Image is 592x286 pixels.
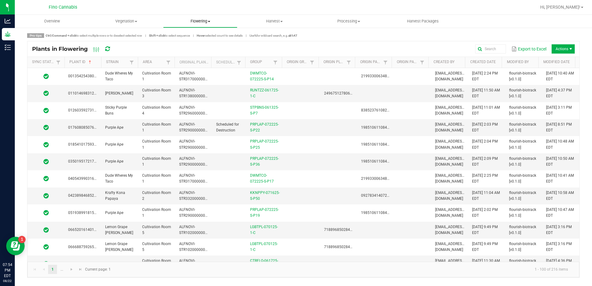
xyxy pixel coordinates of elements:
[509,71,536,81] span: flourish-biotrack [v0.1.0]
[105,159,123,163] span: Purple Ape
[472,105,500,115] span: [DATE] 11:01 AM EDT
[43,261,49,267] span: In Sync
[250,60,272,65] a: GroupSortable
[179,225,209,235] span: ALFNOVI-STR10200000018
[434,60,463,65] a: Created BySortable
[509,191,536,201] span: flourish-biotrack [v0.1.0]
[324,228,359,232] span: 7188968502845875
[68,176,103,181] span: 0405439903163089
[312,15,386,28] a: Processing
[175,57,211,68] th: Original Plant ID
[68,159,103,163] span: 0350195172171284
[69,60,99,65] a: Plant IDSortable
[435,191,465,201] span: [EMAIL_ADDRESS][DOMAIN_NAME]
[43,227,49,233] span: In Sync
[68,74,103,78] span: 0013542543806638
[472,156,498,167] span: [DATE] 2:09 PM EDT
[361,142,396,147] span: 1985106110845333
[142,105,171,115] span: Cultivation Room 4
[361,176,396,181] span: 2199330063488351
[32,60,54,65] a: Sync StatusSortable
[435,122,465,132] span: [EMAIL_ADDRESS][DOMAIN_NAME]
[472,225,498,235] span: [DATE] 9:49 PM EDT
[6,237,25,255] iframe: Resource center
[89,15,163,28] a: Vegetation
[105,91,133,95] span: [PERSON_NAME]
[397,60,418,65] a: Origin Package Lot NumberSortable
[68,91,103,95] span: 0110146983129100
[361,211,396,215] span: 1985106110845333
[197,34,205,37] strong: Hover
[105,173,133,183] span: Dude Wheres My Taco
[435,173,465,183] span: [EMAIL_ADDRESS][DOMAIN_NAME]
[475,44,506,54] input: Search
[179,139,209,149] span: ALFNOVI-STR29000000001
[386,15,460,28] a: Harvest Packages
[250,122,279,132] a: PRPLAP-072225-S-P22
[435,259,465,269] span: [EMAIL_ADDRESS][DOMAIN_NAME]
[211,57,245,68] th: Scheduled
[15,15,89,28] a: Overview
[78,267,83,272] span: Go to the last page
[250,259,278,269] a: CTRFLO-061725-1-C
[46,34,76,37] strong: Ctrl/Command + click
[142,139,171,149] span: Cultivation Room 1
[509,259,536,269] span: flourish-biotrack [v0.1.0]
[68,211,103,215] span: 0519389918154928
[105,242,133,252] span: Lemon Grape [PERSON_NAME]
[288,34,297,37] strong: ak%47
[43,244,49,250] span: In Sync
[546,242,572,252] span: [DATE] 3:16 PM EDT
[546,122,572,132] span: [DATE] 8:51 PM EDT
[179,242,209,252] span: ALFNOVI-STR10200000002
[546,259,572,269] span: [DATE] 4:36 PM EDT
[509,122,536,132] span: flourish-biotrack [v0.1.0]
[179,88,209,98] span: ALFNOVI-STR13800000008
[435,242,465,252] span: [EMAIL_ADDRESS][DOMAIN_NAME]
[3,279,12,283] p: 08/22
[105,71,133,81] span: Dude Wheres My Taco
[142,173,171,183] span: Cultivation Room 1
[68,125,103,130] span: 0176080850764318
[238,18,311,24] span: Harvest
[142,207,171,218] span: Cultivation Room 1
[435,105,465,115] span: [EMAIL_ADDRESS][DOMAIN_NAME]
[435,207,465,218] span: [EMAIL_ADDRESS][DOMAIN_NAME]
[235,59,243,66] a: Filter
[216,122,239,132] span: Scheduled for Destruction
[5,31,11,37] inline-svg: Grow
[324,245,359,249] span: 7188968502845875
[179,122,209,132] span: ALFNOVI-STR29000000001
[105,191,125,201] span: Krafty Kona Papaya
[43,90,49,96] span: In Sync
[105,211,123,215] span: Purple Ape
[149,34,190,37] span: to select sequence
[143,60,164,65] a: AreaSortable
[114,264,573,275] kendo-pager-info: 1 - 100 of 216 items
[142,225,171,235] span: Cultivation Room 5
[250,88,279,98] a: RUNTZZ-061725-1-C
[43,159,49,165] span: In Sync
[249,34,297,37] span: Use for wildcard search, e.g.
[67,265,76,274] a: Go to the next page
[546,173,574,183] span: [DATE] 10:41 AM EDT
[3,262,12,279] p: 07:54 PM EDT
[179,71,209,81] span: ALFNOVI-STR31700000001
[361,108,396,112] span: 8385237610825187
[472,71,498,81] span: [DATE] 2:24 PM EDT
[43,193,49,199] span: In Sync
[179,207,209,218] span: ALFNOVI-STR29000000001
[48,265,57,274] a: Page 1
[142,242,171,252] span: Cultivation Room 5
[254,34,257,37] strong: %
[312,18,386,24] span: Processing
[272,58,279,66] a: Filter
[179,259,209,269] span: ALFNOVI-STR05800000002
[142,88,171,98] span: Cultivation Room 3
[68,228,103,232] span: 0665201614012221
[382,58,389,66] a: Filter
[546,207,574,218] span: [DATE] 10:47 AM EDT
[509,173,536,183] span: flourish-biotrack [v0.1.0]
[165,58,172,66] a: Filter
